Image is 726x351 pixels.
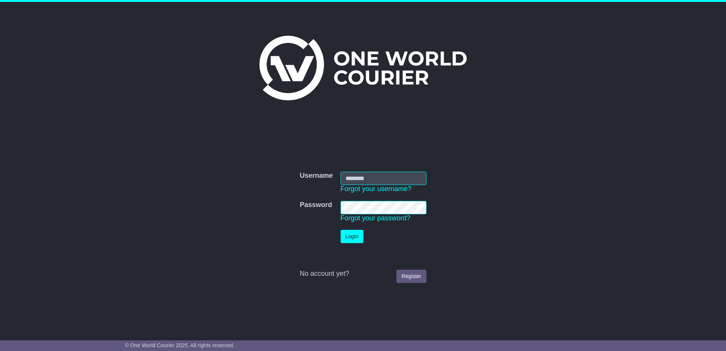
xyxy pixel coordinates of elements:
label: Password [300,201,332,209]
label: Username [300,172,333,180]
a: Register [396,270,426,283]
img: One World [259,36,467,100]
div: No account yet? [300,270,426,278]
button: Login [341,230,363,243]
a: Forgot your username? [341,185,412,193]
span: © One World Courier 2025. All rights reserved. [125,342,235,348]
a: Forgot your password? [341,214,410,222]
